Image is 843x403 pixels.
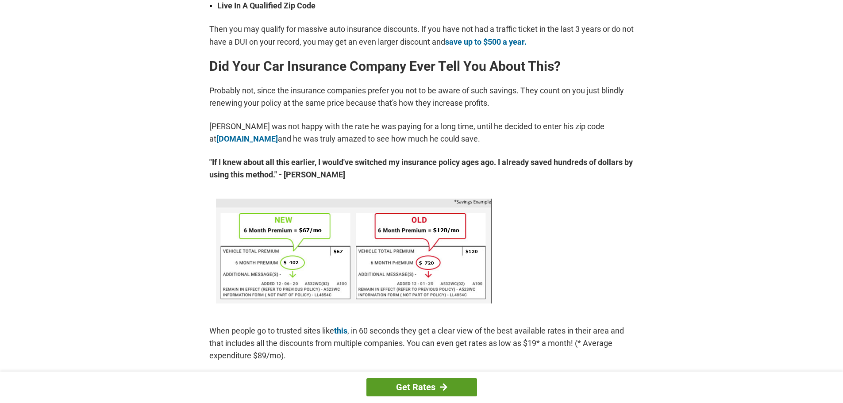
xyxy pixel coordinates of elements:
[366,378,477,396] a: Get Rates
[216,134,278,143] a: [DOMAIN_NAME]
[209,23,634,48] p: Then you may qualify for massive auto insurance discounts. If you have not had a traffic ticket i...
[209,59,634,73] h2: Did Your Car Insurance Company Ever Tell You About This?
[209,325,634,362] p: When people go to trusted sites like , in 60 seconds they get a clear view of the best available ...
[209,156,634,181] strong: "If I knew about all this earlier, I would've switched my insurance policy ages ago. I already sa...
[209,120,634,145] p: [PERSON_NAME] was not happy with the rate he was paying for a long time, until he decided to ente...
[216,199,492,303] img: savings
[334,326,347,335] a: this
[209,84,634,109] p: Probably not, since the insurance companies prefer you not to be aware of such savings. They coun...
[445,37,527,46] a: save up to $500 a year.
